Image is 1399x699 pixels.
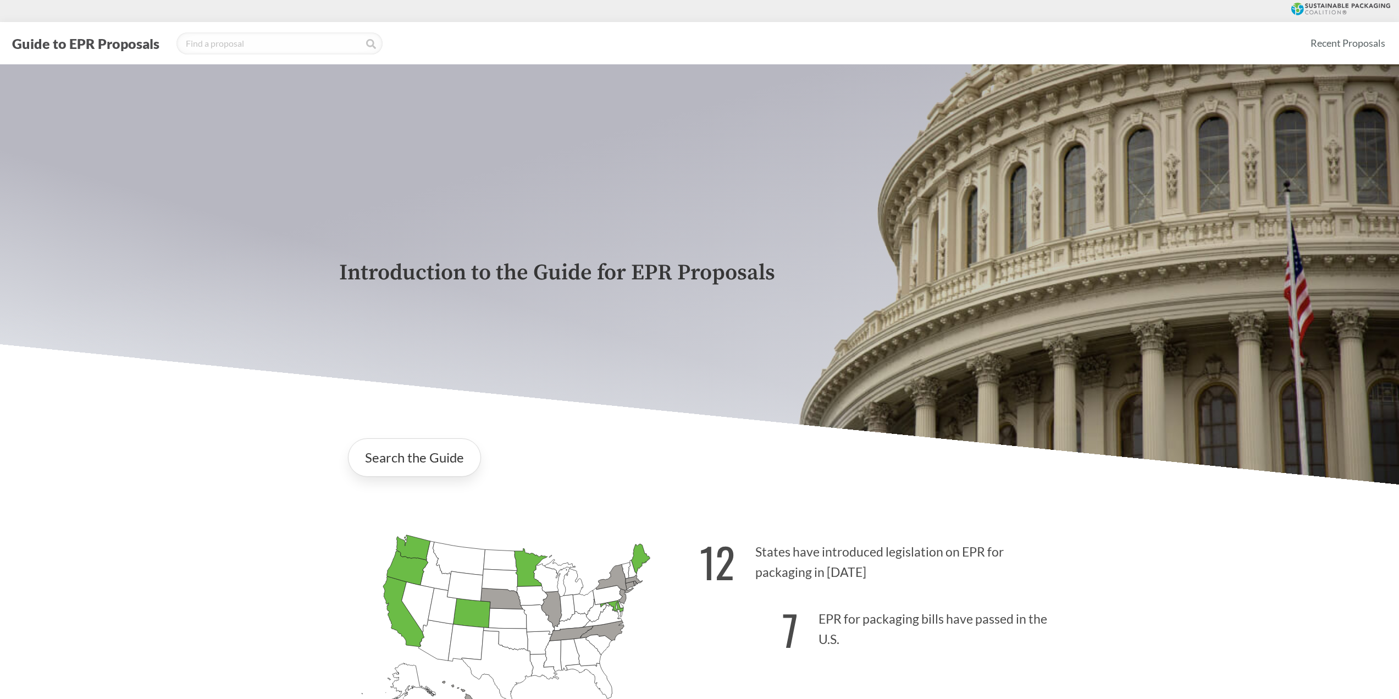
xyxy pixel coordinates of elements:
[348,438,481,477] a: Search the Guide
[700,531,735,592] strong: 12
[339,261,1060,285] p: Introduction to the Guide for EPR Proposals
[700,525,1060,593] p: States have introduced legislation on EPR for packaging in [DATE]
[782,599,798,660] strong: 7
[700,592,1060,660] p: EPR for packaging bills have passed in the U.S.
[1306,31,1390,56] a: Recent Proposals
[176,32,383,54] input: Find a proposal
[9,35,163,52] button: Guide to EPR Proposals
